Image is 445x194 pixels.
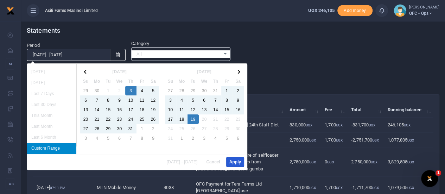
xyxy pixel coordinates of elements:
img: logo-small [6,7,15,15]
button: Apply [226,157,244,167]
small: UGX [336,123,343,127]
td: 6 [199,95,210,105]
td: 830,000 [286,118,321,133]
small: UGX [371,160,377,164]
td: 8 [136,133,148,143]
small: UGX [336,138,343,142]
td: 28 [91,124,103,133]
th: Th [210,76,221,86]
td: 20 [199,114,210,124]
small: UGX [372,186,379,190]
li: [DATE] [27,77,76,88]
td: 10 [165,105,176,114]
button: Help [94,129,141,157]
td: 3 [199,133,210,143]
td: 6 [80,95,91,105]
td: 7 [125,133,136,143]
td: 5 [187,95,199,105]
th: Fr [136,76,148,86]
td: 22 [221,114,233,124]
h1: Messages [52,3,90,15]
td: 5 [221,133,233,143]
h4: Statements [27,27,439,35]
a: logo-small logo-large logo-large [6,8,15,13]
li: Last 7 Days [27,88,76,99]
td: 24 [165,124,176,133]
li: Toup your wallet [337,5,373,17]
label: Period [27,42,40,49]
td: 31 [165,133,176,143]
a: UGX 246,105 [308,7,335,14]
div: • [DATE] [67,32,87,39]
td: 21 [91,114,103,124]
a: Add money [337,7,373,13]
td: 9 [114,95,125,105]
th: [DATE] [91,67,148,76]
small: UGX [336,186,343,190]
td: 13 [199,105,210,114]
td: 17 [125,105,136,114]
td: 2,750,000 [286,148,321,177]
td: 2,750,000 [347,148,384,177]
small: UGX [309,186,316,190]
li: Last 6 Month [27,132,76,143]
span: Asili Farms Masindi Limited [42,7,101,14]
td: 10 [125,95,136,105]
td: 4 [210,133,221,143]
td: 8 [103,95,114,105]
td: 1 [176,133,187,143]
li: [DATE] [27,67,76,77]
td: 26 [148,114,159,124]
td: 0 [321,148,347,177]
th: Tu [187,76,199,86]
td: 25 [176,124,187,133]
td: 11 [136,95,148,105]
td: 1,700 [321,118,347,133]
td: 5 [103,133,114,143]
span: Messages [57,147,84,152]
td: 23 [233,114,244,124]
td: 31 [125,124,136,133]
td: 29 [221,124,233,133]
span: [DATE] - [DATE] [167,160,201,164]
th: Mo [91,76,103,86]
td: 4 [91,133,103,143]
button: Cancel [203,157,223,167]
td: 16 [114,105,125,114]
td: 1 [136,124,148,133]
label: Category [131,40,149,47]
td: 18 [176,114,187,124]
td: 17 [165,114,176,124]
td: 4 [176,95,187,105]
td: 8 [221,95,233,105]
th: Total: activate to sort column ascending [347,102,384,118]
th: We [199,76,210,86]
td: 24 [125,114,136,124]
td: 30 [114,124,125,133]
li: Last Month [27,121,76,132]
td: 6 [114,133,125,143]
td: 30 [91,86,103,95]
span: 1 [436,170,441,176]
td: 25 [136,114,148,124]
li: Ac [6,178,15,190]
th: Amount: activate to sort column ascending [286,102,321,118]
td: 29 [103,124,114,133]
li: Wallet ballance [305,7,337,14]
small: UGX [327,160,334,164]
td: 11 [176,105,187,114]
th: [DATE] [176,67,233,76]
small: UGX [306,123,312,127]
small: [PERSON_NAME] [409,5,439,11]
th: Running balance: activate to sort column ascending [384,102,433,118]
td: 28 [210,124,221,133]
td: 4 [136,86,148,95]
td: 3 [125,86,136,95]
div: Profile image for Ibrahim [8,25,22,39]
td: 14 [91,105,103,114]
td: 12 [148,95,159,105]
span: Home [16,147,31,152]
td: 246,105 [384,118,433,133]
td: 27 [165,86,176,95]
td: 19 [148,105,159,114]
